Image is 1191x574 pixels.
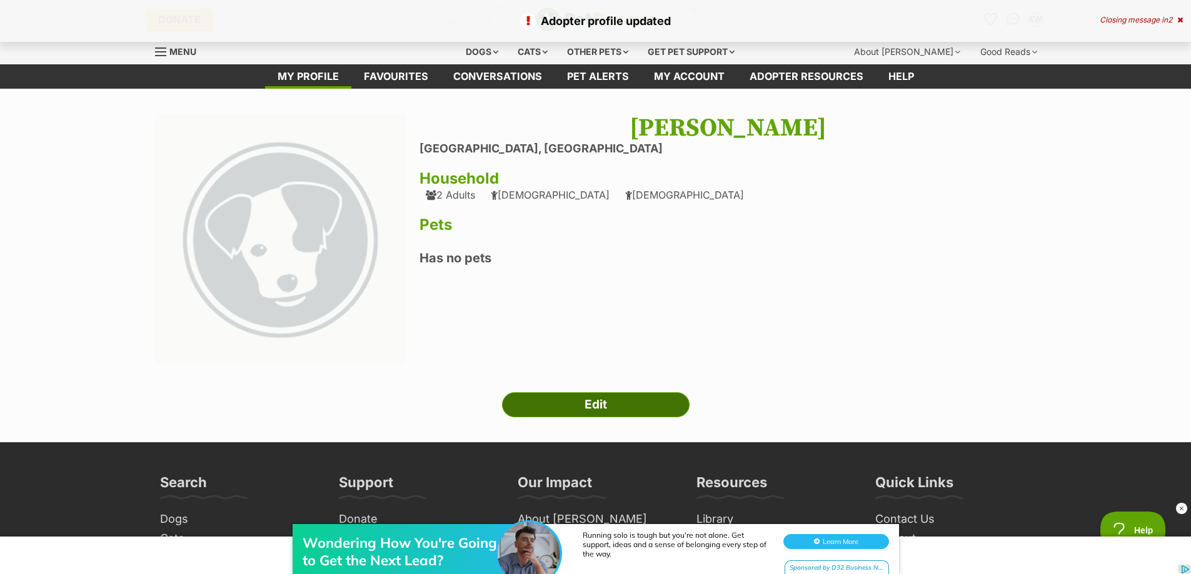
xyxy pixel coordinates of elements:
[169,46,196,57] span: Menu
[1175,502,1188,515] img: close_rtb.svg
[498,23,560,86] img: Wondering How You're Going to Get the Next Lead?
[339,473,393,498] h3: Support
[160,473,207,498] h3: Search
[303,35,503,70] div: Wondering How You're Going to Get the Next Lead?
[420,216,1037,234] h3: Pets
[457,39,507,64] div: Dogs
[155,114,406,365] img: large_default-f37c3b2ddc539b7721ffdbd4c88987add89f2ef0fd77a71d0d44a6cf3104916e.png
[696,473,767,498] h3: Resources
[518,473,592,498] h3: Our Impact
[639,39,743,64] div: Get pet support
[845,39,969,64] div: About [PERSON_NAME]
[737,64,876,89] a: Adopter resources
[876,64,927,89] a: Help
[509,39,556,64] div: Cats
[420,250,1037,266] h4: Has no pets
[420,170,1037,187] h3: Household
[625,189,744,200] div: [DEMOGRAPHIC_DATA]
[420,114,1037,142] h1: [PERSON_NAME]
[555,64,641,89] a: Pet alerts
[783,35,889,50] button: Learn More
[558,39,637,64] div: Other pets
[420,142,1037,156] li: [GEOGRAPHIC_DATA], [GEOGRAPHIC_DATA]
[583,31,770,59] div: Running solo is tough but you're not alone. Get support, ideas and a sense of belonging every ste...
[265,64,351,89] a: My profile
[426,189,475,200] div: 2 Adults
[155,39,205,62] a: Menu
[641,64,737,89] a: My account
[502,392,690,417] a: Edit
[972,39,1046,64] div: Good Reads
[785,61,889,77] div: Sponsored by D32 Business Network
[875,473,953,498] h3: Quick Links
[491,189,610,200] div: [DEMOGRAPHIC_DATA]
[351,64,441,89] a: Favourites
[441,64,555,89] a: conversations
